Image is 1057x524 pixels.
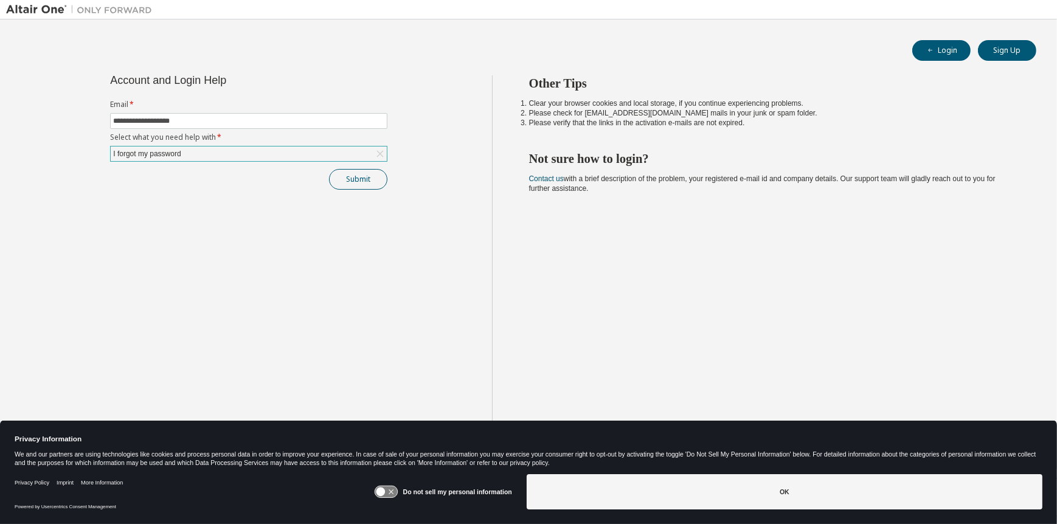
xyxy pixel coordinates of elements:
[978,40,1036,61] button: Sign Up
[529,75,1015,91] h2: Other Tips
[529,174,996,193] span: with a brief description of the problem, your registered e-mail id and company details. Our suppo...
[529,174,564,183] a: Contact us
[529,98,1015,108] li: Clear your browser cookies and local storage, if you continue experiencing problems.
[912,40,971,61] button: Login
[529,151,1015,167] h2: Not sure how to login?
[111,147,182,160] div: I forgot my password
[6,4,158,16] img: Altair One
[111,147,387,161] div: I forgot my password
[529,118,1015,128] li: Please verify that the links in the activation e-mails are not expired.
[110,133,387,142] label: Select what you need help with
[329,169,387,190] button: Submit
[110,75,332,85] div: Account and Login Help
[529,108,1015,118] li: Please check for [EMAIL_ADDRESS][DOMAIN_NAME] mails in your junk or spam folder.
[110,100,387,109] label: Email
